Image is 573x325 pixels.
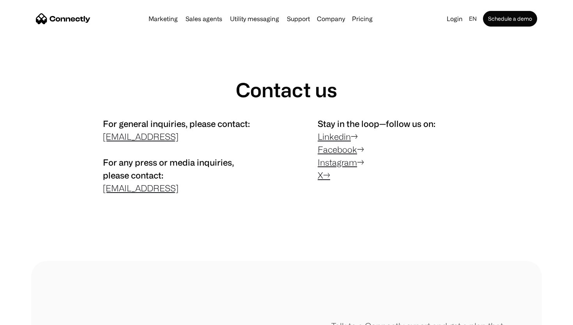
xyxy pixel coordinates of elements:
[103,132,179,141] a: [EMAIL_ADDRESS]
[315,13,347,24] div: Company
[103,119,250,129] span: For general inquiries, please contact:
[36,13,90,25] a: home
[318,157,357,167] a: Instagram
[323,170,330,180] a: →
[318,170,323,180] a: X
[227,16,282,22] a: Utility messaging
[103,183,179,193] a: [EMAIL_ADDRESS]
[483,11,537,27] a: Schedule a demo
[318,117,470,182] p: → → →
[182,16,225,22] a: Sales agents
[466,13,481,24] div: en
[8,311,47,322] aside: Language selected: English
[318,119,435,129] span: Stay in the loop—follow us on:
[469,13,477,24] div: en
[444,13,466,24] a: Login
[16,311,47,322] ul: Language list
[349,16,376,22] a: Pricing
[236,78,337,102] h1: Contact us
[284,16,313,22] a: Support
[318,132,351,141] a: Linkedin
[317,13,345,24] div: Company
[145,16,181,22] a: Marketing
[103,157,234,180] span: For any press or media inquiries, please contact:
[318,145,357,154] a: Facebook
